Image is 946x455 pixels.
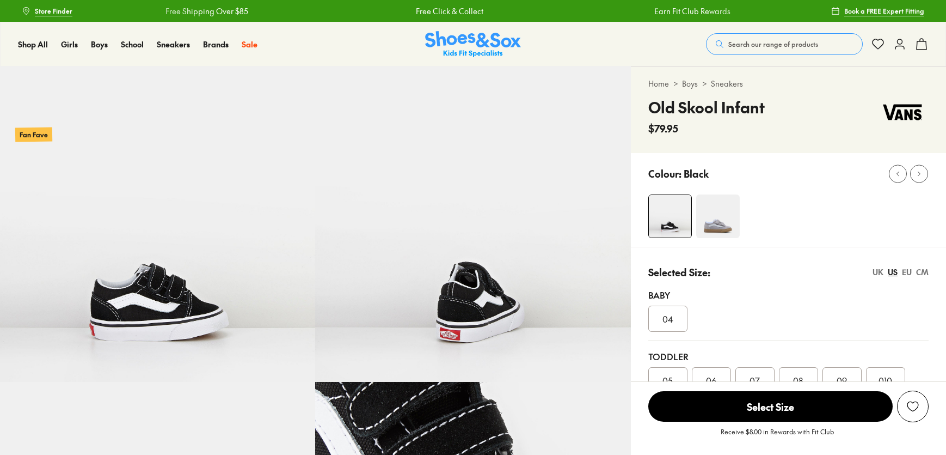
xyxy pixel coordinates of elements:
[750,374,760,387] span: 07
[844,6,924,16] span: Book a FREE Expert Fitting
[916,266,929,278] div: CM
[15,127,52,142] p: Fan Fave
[157,39,190,50] a: Sneakers
[649,195,691,238] img: 11_1
[648,391,893,422] span: Select Size
[897,391,929,422] button: Add to Wishlist
[648,391,893,422] button: Select Size
[654,5,730,17] a: Earn Fit Club Rewards
[18,39,48,50] a: Shop All
[22,1,72,21] a: Store Finder
[648,121,678,136] span: $79.95
[648,265,710,280] p: Selected Size:
[315,66,630,382] img: 12_1
[242,39,257,50] a: Sale
[648,78,669,89] a: Home
[873,266,883,278] div: UK
[711,78,743,89] a: Sneakers
[121,39,144,50] a: School
[648,96,765,119] h4: Old Skool Infant
[648,78,929,89] div: > >
[706,33,863,55] button: Search our range of products
[662,312,673,325] span: 04
[831,1,924,21] a: Book a FREE Expert Fitting
[425,31,521,58] img: SNS_Logo_Responsive.svg
[879,374,892,387] span: 010
[684,166,709,181] p: Black
[721,427,834,446] p: Receive $8.00 in Rewards with Fit Club
[165,5,248,17] a: Free Shipping Over $85
[888,266,898,278] div: US
[648,288,929,301] div: Baby
[35,6,72,16] span: Store Finder
[415,5,483,17] a: Free Click & Collect
[61,39,78,50] a: Girls
[648,166,681,181] p: Colour:
[696,195,740,238] img: 4-538839_1
[876,96,929,129] img: Vendor logo
[662,374,673,387] span: 05
[837,374,847,387] span: 09
[91,39,108,50] a: Boys
[425,31,521,58] a: Shoes & Sox
[728,39,818,49] span: Search our range of products
[902,266,912,278] div: EU
[648,350,929,363] div: Toddler
[203,39,229,50] a: Brands
[706,374,716,387] span: 06
[793,374,803,387] span: 08
[682,78,698,89] a: Boys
